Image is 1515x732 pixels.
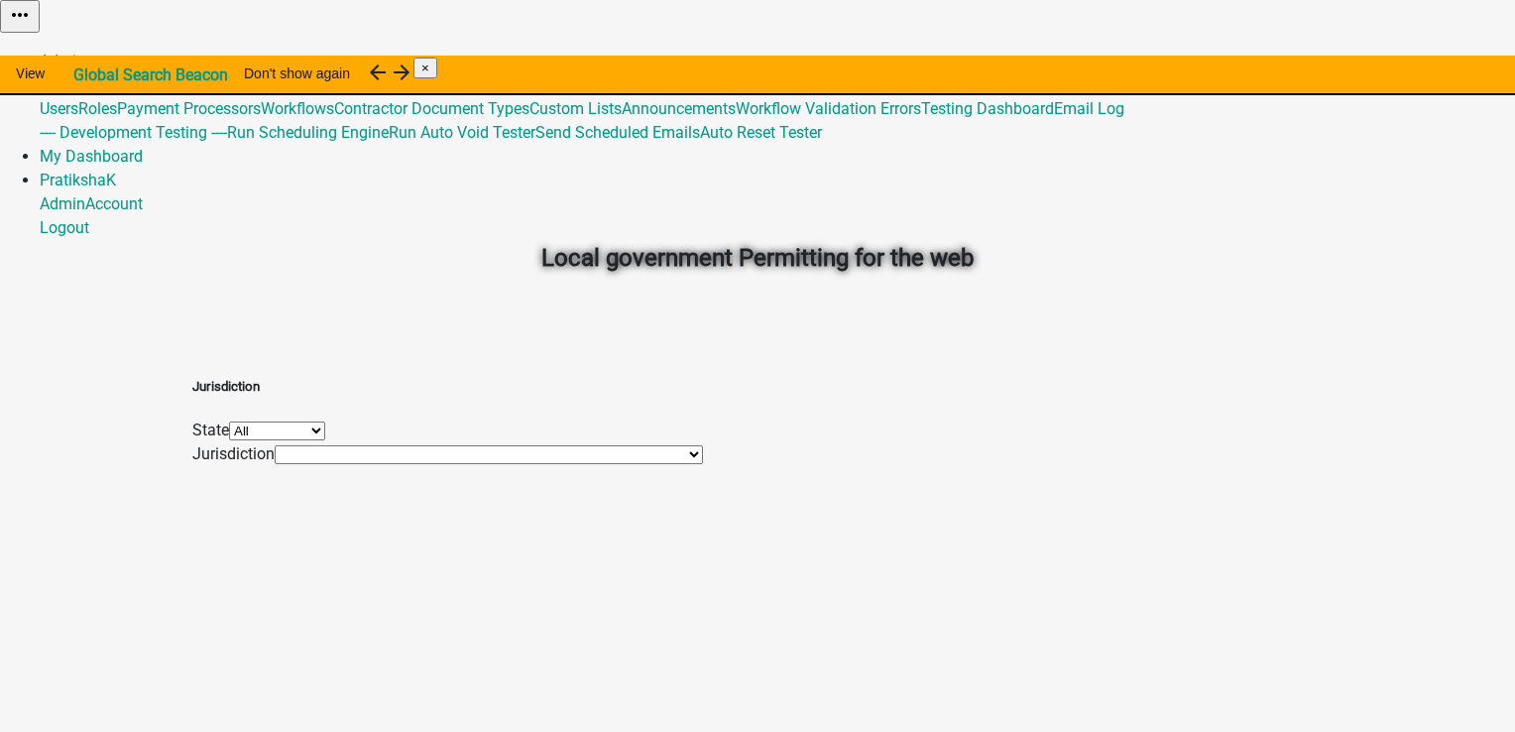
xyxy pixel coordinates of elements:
h2: Local government Permitting for the web [207,240,1308,276]
strong: Global Search Beacon [73,65,228,84]
i: arrow_forward [390,61,413,84]
button: Don't show again [228,56,366,91]
h5: Jurisdiction [192,377,703,397]
button: Close [413,58,437,78]
label: Jurisdiction [192,444,275,463]
label: State [192,421,229,439]
span: × [421,61,429,75]
i: arrow_back [366,61,390,84]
